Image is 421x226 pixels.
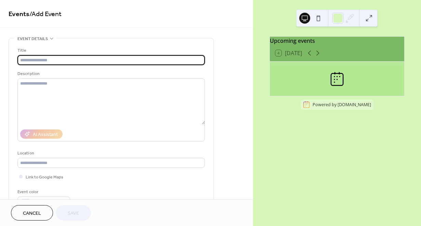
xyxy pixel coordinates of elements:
a: [DOMAIN_NAME] [338,102,371,108]
span: Link to Google Maps [26,174,63,181]
div: Upcoming events [270,37,404,45]
div: Title [17,47,203,54]
a: Events [9,8,29,21]
span: Event details [17,35,48,42]
div: Event color [17,188,69,196]
div: Location [17,150,203,157]
div: Description [17,70,203,77]
span: Cancel [23,210,41,217]
div: Powered by [313,102,371,108]
span: / Add Event [29,8,62,21]
button: Cancel [11,205,53,221]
